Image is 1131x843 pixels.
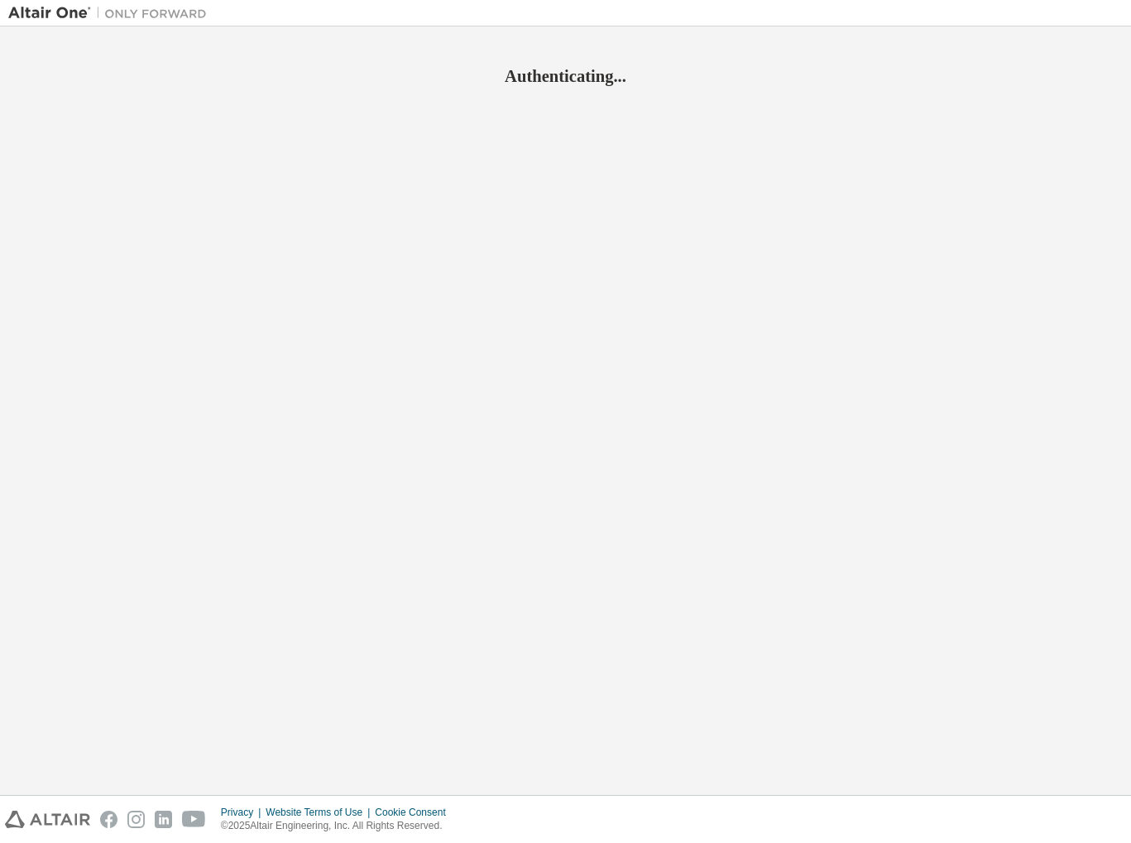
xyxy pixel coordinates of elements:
img: Altair One [8,5,215,22]
img: altair_logo.svg [5,811,90,828]
div: Cookie Consent [375,806,455,819]
img: linkedin.svg [155,811,172,828]
h2: Authenticating... [8,65,1123,87]
img: facebook.svg [100,811,117,828]
p: © 2025 Altair Engineering, Inc. All Rights Reserved. [221,819,456,833]
img: youtube.svg [182,811,206,828]
div: Privacy [221,806,266,819]
div: Website Terms of Use [266,806,375,819]
img: instagram.svg [127,811,145,828]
